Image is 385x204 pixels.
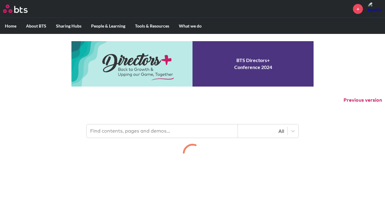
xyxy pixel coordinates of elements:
[87,124,238,138] input: Find contents, pages and demos...
[344,97,382,104] button: Previous version
[71,41,314,87] a: Conference 2024
[241,128,284,134] div: All
[3,5,39,13] a: Go home
[367,2,382,16] a: Profile
[367,2,382,16] img: Ayathandwa Ketse
[130,18,174,34] label: Tools & Resources
[3,5,28,13] img: BTS Logo
[51,18,86,34] label: Sharing Hubs
[353,4,363,14] a: +
[174,18,206,34] label: What we do
[86,18,130,34] label: People & Learning
[21,18,51,34] label: About BTS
